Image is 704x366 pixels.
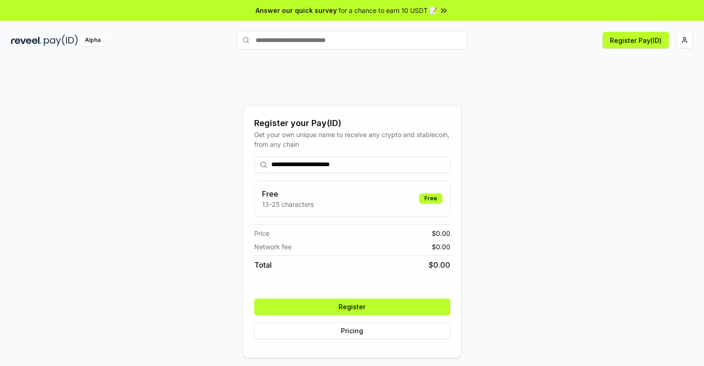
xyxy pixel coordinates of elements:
[254,117,450,130] div: Register your Pay(ID)
[254,299,450,315] button: Register
[11,35,42,46] img: reveel_dark
[254,323,450,339] button: Pricing
[80,35,106,46] div: Alpha
[254,130,450,149] div: Get your own unique name to receive any crypto and stablecoin, from any chain
[256,6,337,15] span: Answer our quick survey
[44,35,78,46] img: pay_id
[339,6,437,15] span: for a chance to earn 10 USDT 📝
[254,228,269,238] span: Price
[262,188,314,199] h3: Free
[432,228,450,238] span: $ 0.00
[254,242,292,252] span: Network fee
[254,259,272,270] span: Total
[603,32,669,48] button: Register Pay(ID)
[429,259,450,270] span: $ 0.00
[419,193,442,204] div: Free
[432,242,450,252] span: $ 0.00
[262,199,314,209] p: 13-25 characters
